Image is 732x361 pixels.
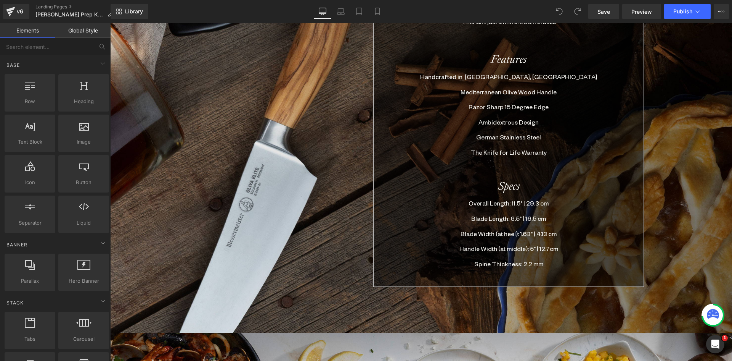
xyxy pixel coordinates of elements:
[55,23,111,38] a: Global Style
[631,8,652,16] span: Preview
[380,29,416,44] i: Features
[7,277,53,285] span: Parallax
[61,219,107,227] span: Liquid
[61,138,107,146] span: Image
[350,207,446,215] span: Blade Width (at heel): 1.63" | 4.13 cm
[349,222,448,230] span: Handle Width (at middle): 5" | 12.7cm
[722,335,728,341] span: 1
[6,62,21,69] span: Base
[714,4,729,19] button: More
[61,178,107,186] span: Button
[7,138,53,146] span: Text Block
[7,97,53,105] span: Row
[61,97,107,105] span: Heading
[361,191,436,199] span: Blade Length: 6.5" | 16.5 cm
[61,335,107,343] span: Carousel
[332,4,350,19] a: Laptop
[361,125,437,133] span: The Knife for Life Warranty
[368,4,387,19] a: Mobile
[358,80,438,118] span: Razor Sharp 15 Degree Edge Ambidextrous Design German Stainless Steel
[111,4,148,19] a: New Library
[622,4,661,19] a: Preview
[7,178,53,186] span: Icon
[7,335,53,343] span: Tabs
[388,155,409,170] i: Specs
[125,8,143,15] span: Library
[597,8,610,16] span: Save
[664,4,711,19] button: Publish
[35,4,119,10] a: Landing Pages
[15,6,25,16] div: v6
[364,237,433,245] span: Spine Thickness: 2.2 mm
[673,8,692,15] span: Publish
[35,11,104,18] span: [PERSON_NAME] Prep Knife
[350,4,368,19] a: Tablet
[570,4,585,19] button: Redo
[552,4,567,19] button: Undo
[706,335,724,353] iframe: Intercom live chat
[313,4,332,19] a: Desktop
[7,219,53,227] span: Separator
[6,241,28,248] span: Banner
[61,277,107,285] span: Hero Banner
[3,4,29,19] a: v6
[350,65,446,73] span: Mediterranean Olive Wood Handle
[358,176,438,184] span: Overall Length: 11.5" | 29.3 cm
[310,50,487,58] span: Handcrafted in [GEOGRAPHIC_DATA], [GEOGRAPHIC_DATA]
[6,299,24,306] span: Stack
